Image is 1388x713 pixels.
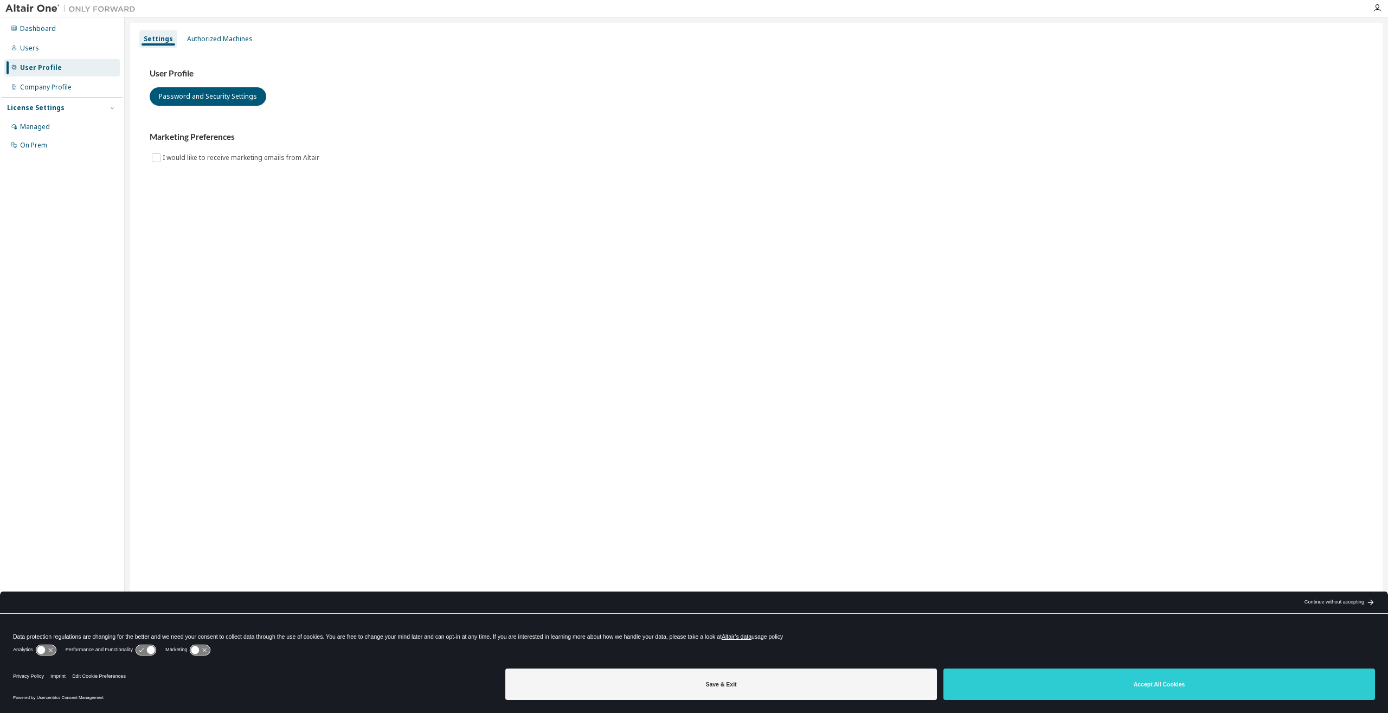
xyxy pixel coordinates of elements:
[163,151,322,164] label: I would like to receive marketing emails from Altair
[187,35,253,43] div: Authorized Machines
[150,132,1363,143] h3: Marketing Preferences
[20,63,62,72] div: User Profile
[20,24,56,33] div: Dashboard
[150,68,1363,79] h3: User Profile
[5,3,141,14] img: Altair One
[144,35,173,43] div: Settings
[7,104,65,112] div: License Settings
[20,83,72,92] div: Company Profile
[20,44,39,53] div: Users
[20,141,47,150] div: On Prem
[150,87,266,106] button: Password and Security Settings
[20,123,50,131] div: Managed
